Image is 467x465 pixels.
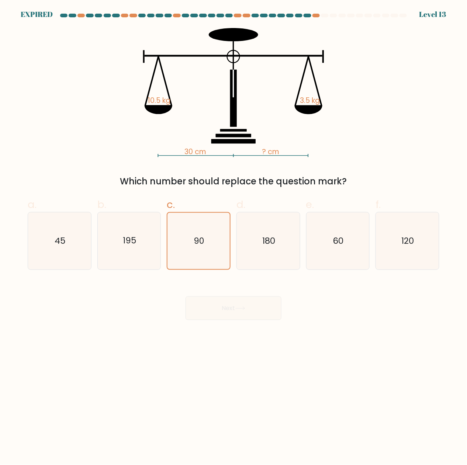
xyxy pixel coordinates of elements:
[123,235,136,247] text: 195
[262,147,280,157] tspan: ? cm
[376,197,381,212] span: f.
[55,235,66,247] text: 45
[97,197,106,212] span: b.
[32,175,435,188] div: Which number should replace the question mark?
[21,9,53,20] div: EXPIRED
[184,147,206,157] tspan: 30 cm
[148,96,171,105] tspan: 10.5 kg
[28,197,37,212] span: a.
[194,235,205,247] text: 90
[236,197,245,212] span: d.
[262,235,275,247] text: 180
[306,197,314,212] span: e.
[333,235,344,247] text: 60
[402,235,414,247] text: 120
[300,96,320,105] tspan: 3.5 kg
[419,9,446,20] div: Level 13
[167,197,175,212] span: c.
